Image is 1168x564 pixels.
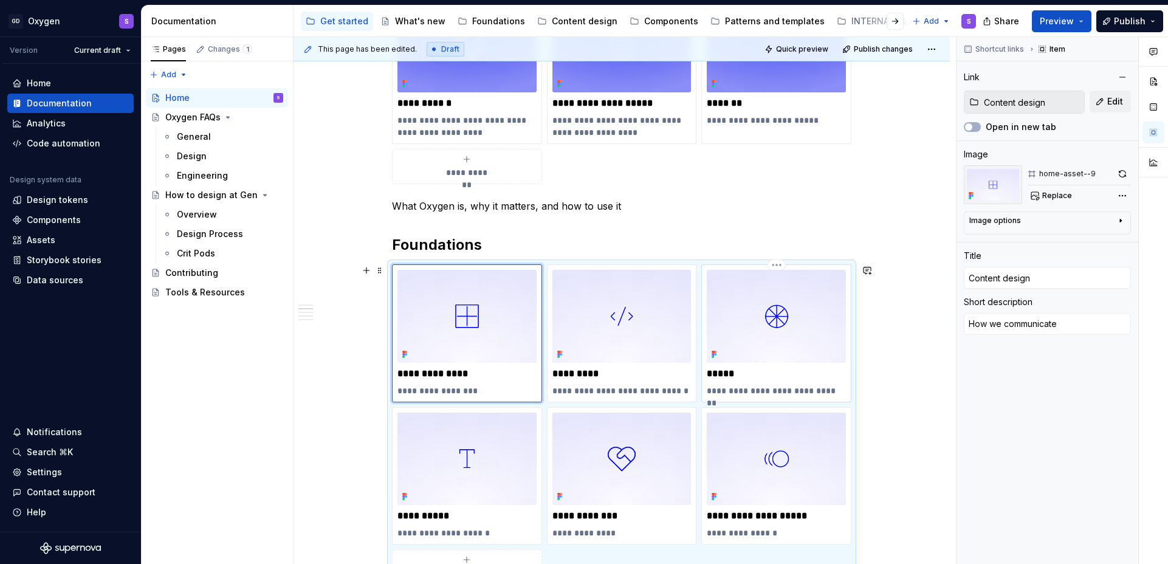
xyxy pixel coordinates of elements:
[157,146,288,166] a: Design
[157,224,288,244] a: Design Process
[7,134,134,153] a: Code automation
[7,94,134,113] a: Documentation
[909,13,954,30] button: Add
[441,44,459,54] span: Draft
[7,503,134,522] button: Help
[706,12,830,31] a: Patterns and templates
[472,15,525,27] div: Foundations
[146,263,288,283] a: Contributing
[977,10,1027,32] button: Share
[27,77,51,89] div: Home
[644,15,698,27] div: Components
[74,46,121,55] span: Current draft
[376,12,450,31] a: What's new
[7,74,134,93] a: Home
[7,483,134,502] button: Contact support
[242,44,252,54] span: 1
[1039,169,1096,179] div: home-asset--9
[1027,187,1077,204] button: Replace
[177,131,211,143] div: General
[320,15,368,27] div: Get started
[177,208,217,221] div: Overview
[27,446,73,458] div: Search ⌘K
[725,15,825,27] div: Patterns and templates
[964,250,981,262] div: Title
[1107,95,1123,108] span: Edit
[964,267,1131,289] input: Add title
[7,250,134,270] a: Storybook stories
[625,12,703,31] a: Components
[7,422,134,442] button: Notifications
[177,247,215,260] div: Crit Pods
[453,12,530,31] a: Foundations
[146,108,288,127] a: Oxygen FAQs
[9,14,23,29] div: GD
[27,214,81,226] div: Components
[1032,10,1091,32] button: Preview
[552,413,692,505] img: 6b1f04d1-18f7-424f-8a30-e08096a9e068.png
[125,16,129,26] div: S
[761,41,834,58] button: Quick preview
[395,15,445,27] div: What's new
[27,117,66,129] div: Analytics
[165,92,190,104] div: Home
[27,97,92,109] div: Documentation
[165,286,245,298] div: Tools & Resources
[165,189,258,201] div: How to design at Gen
[1042,191,1072,201] span: Replace
[318,44,417,54] span: This page has been edited.
[161,70,176,80] span: Add
[27,426,82,438] div: Notifications
[27,506,46,518] div: Help
[994,15,1019,27] span: Share
[707,270,846,362] img: 17440ca9-48b4-456f-9b70-ceabff43f0d8.png
[7,190,134,210] a: Design tokens
[27,254,101,266] div: Storybook stories
[964,148,988,160] div: Image
[397,413,537,505] img: 4813eb57-a63d-4597-8d0f-06a602a1c614.png
[7,442,134,462] button: Search ⌘K
[854,44,913,54] span: Publish changes
[969,216,1021,225] div: Image options
[27,234,55,246] div: Assets
[10,175,81,185] div: Design system data
[397,270,537,362] img: 2ad8dba4-6a4b-4fb5-ad1a-13d52db7c04d.png
[552,270,692,362] img: 7a711df5-4eab-4ece-9888-f334410656b6.png
[165,111,221,123] div: Oxygen FAQs
[301,12,373,31] a: Get started
[165,267,218,279] div: Contributing
[960,41,1029,58] button: Shortcut links
[28,15,60,27] div: Oxygen
[964,71,980,83] div: Link
[552,15,617,27] div: Content design
[969,216,1125,230] button: Image options
[924,16,939,26] span: Add
[851,15,894,27] div: INTERNAL
[157,166,288,185] a: Engineering
[964,165,1022,204] img: 2ad8dba4-6a4b-4fb5-ad1a-13d52db7c04d.png
[27,137,100,150] div: Code automation
[40,542,101,554] svg: Supernova Logo
[964,296,1032,308] div: Short description
[1040,15,1074,27] span: Preview
[151,44,186,54] div: Pages
[177,228,243,240] div: Design Process
[27,486,95,498] div: Contact support
[392,235,851,255] h2: Foundations
[839,41,918,58] button: Publish changes
[146,283,288,302] a: Tools & Resources
[7,270,134,290] a: Data sources
[10,46,38,55] div: Version
[707,413,846,505] img: 04bfa3ce-7ff5-4b1c-81b4-60faf4ebb17b.png
[146,88,288,302] div: Page tree
[986,121,1056,133] label: Open in new tab
[27,194,88,206] div: Design tokens
[1096,10,1163,32] button: Publish
[7,463,134,482] a: Settings
[975,44,1024,54] span: Shortcut links
[146,88,288,108] a: HomeS
[7,230,134,250] a: Assets
[967,16,971,26] div: S
[146,66,191,83] button: Add
[2,8,139,34] button: GDOxygenS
